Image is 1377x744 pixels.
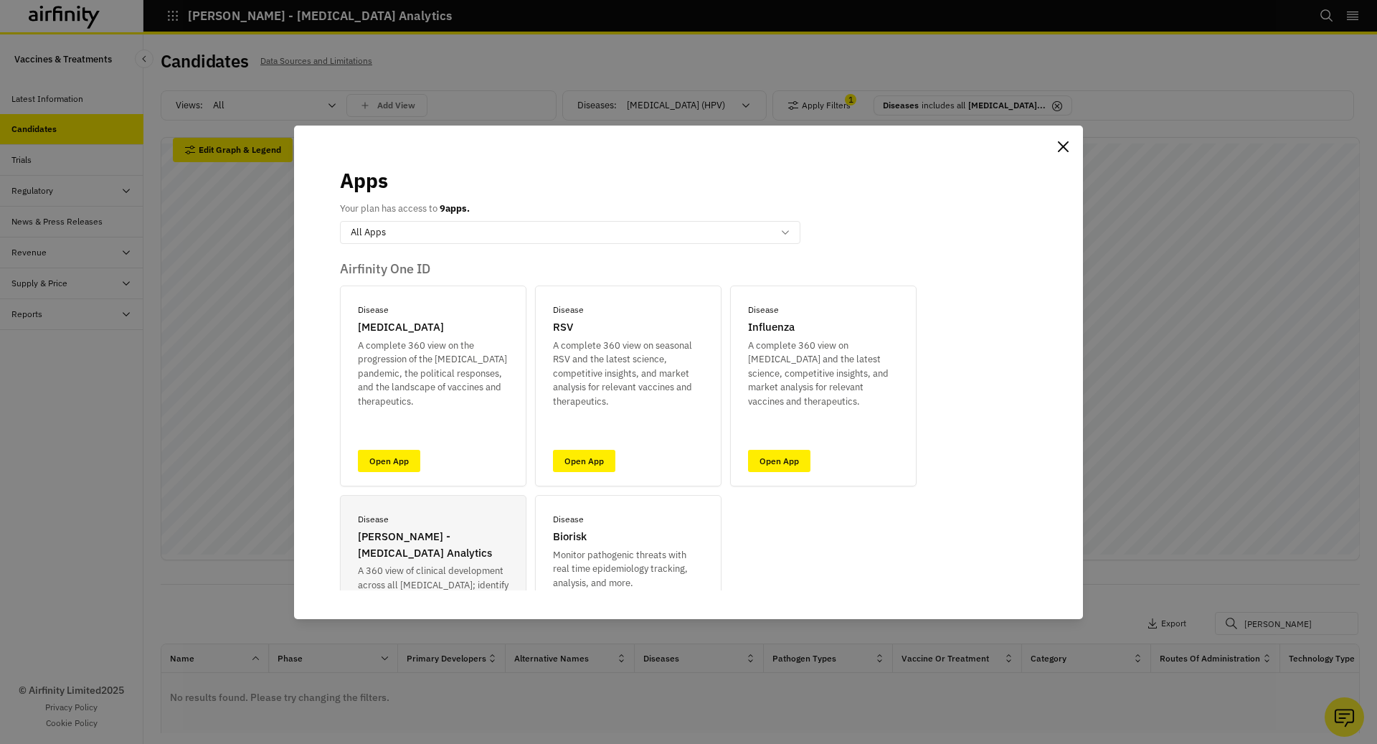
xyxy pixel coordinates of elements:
[553,513,584,526] p: Disease
[553,529,587,545] p: Biorisk
[358,513,389,526] p: Disease
[440,202,470,215] b: 9 apps.
[748,303,779,316] p: Disease
[748,319,795,336] p: Influenza
[340,202,470,216] p: Your plan has access to
[553,319,573,336] p: RSV
[553,339,704,409] p: A complete 360 view on seasonal RSV and the latest science, competitive insights, and market anal...
[748,450,810,472] a: Open App
[358,529,508,561] p: [PERSON_NAME] - [MEDICAL_DATA] Analytics
[358,564,508,634] p: A 360 view of clinical development across all [MEDICAL_DATA]; identify opportunities and track ch...
[358,319,444,336] p: [MEDICAL_DATA]
[553,303,584,316] p: Disease
[340,261,1037,277] p: Airfinity One ID
[358,339,508,409] p: A complete 360 view on the progression of the [MEDICAL_DATA] pandemic, the political responses, a...
[1051,136,1074,159] button: Close
[340,166,388,196] p: Apps
[351,225,386,240] p: All Apps
[358,450,420,472] a: Open App
[358,303,389,316] p: Disease
[748,339,899,409] p: A complete 360 view on [MEDICAL_DATA] and the latest science, competitive insights, and market an...
[553,450,615,472] a: Open App
[553,548,704,590] p: Monitor pathogenic threats with real time epidemiology tracking, analysis, and more.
